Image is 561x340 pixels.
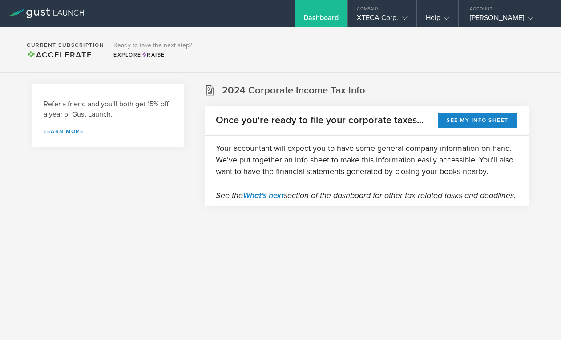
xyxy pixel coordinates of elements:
div: [PERSON_NAME] [470,13,545,27]
div: Help [426,13,449,27]
iframe: Chat Widget [517,297,561,340]
div: Dashboard [303,13,339,27]
div: XTECA Corp. [357,13,407,27]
